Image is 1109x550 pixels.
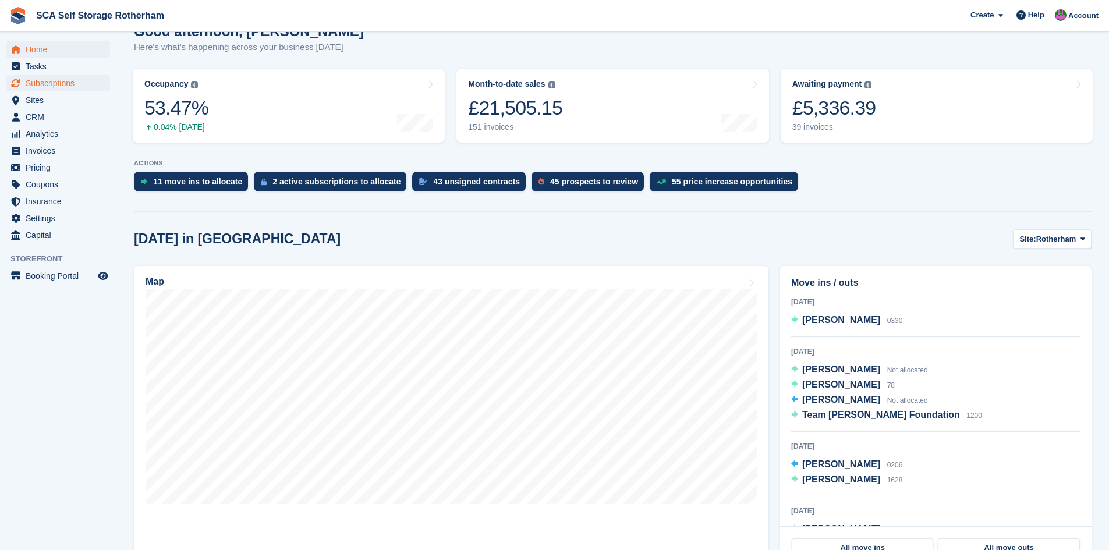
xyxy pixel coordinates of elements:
img: price_increase_opportunities-93ffe204e8149a01c8c9dc8f82e8f89637d9d84a8eef4429ea346261dce0b2c0.svg [657,179,666,184]
img: icon-info-grey-7440780725fd019a000dd9b08b2336e03edf1995a4989e88bcd33f0948082b44.svg [864,81,871,88]
a: [PERSON_NAME] 78 [791,378,895,393]
div: [DATE] [791,441,1080,452]
span: Not allocated [887,396,928,404]
span: Settings [26,210,95,226]
p: ACTIONS [134,159,1092,167]
a: [PERSON_NAME] Not allocated [791,363,928,378]
span: Insurance [26,193,95,210]
img: Sarah Race [1055,9,1067,21]
span: Tasks [26,58,95,74]
span: Account [1068,10,1099,22]
div: 53.47% [144,96,208,120]
div: 55 price increase opportunities [672,177,792,186]
a: [PERSON_NAME] 0206 [791,457,902,473]
span: Sites [26,92,95,108]
a: 55 price increase opportunities [650,172,804,197]
span: Capital [26,227,95,243]
a: 45 prospects to review [532,172,650,197]
span: CRM [26,109,95,125]
span: Storefront [10,253,116,265]
a: 43 unsigned contracts [412,172,532,197]
a: menu [6,109,110,125]
img: icon-info-grey-7440780725fd019a000dd9b08b2336e03edf1995a4989e88bcd33f0948082b44.svg [548,81,555,88]
img: icon-info-grey-7440780725fd019a000dd9b08b2336e03edf1995a4989e88bcd33f0948082b44.svg [191,81,198,88]
a: menu [6,143,110,159]
a: 11 move ins to allocate [134,172,254,197]
span: Booking Portal [26,268,95,284]
a: menu [6,227,110,243]
span: Analytics [26,126,95,142]
span: Not allocated [887,366,928,374]
div: [DATE] [791,506,1080,516]
span: [PERSON_NAME] [802,364,880,374]
div: £21,505.15 [468,96,562,120]
span: 0206 [887,461,903,469]
span: Help [1028,9,1044,21]
img: move_ins_to_allocate_icon-fdf77a2bb77ea45bf5b3d319d69a93e2d87916cf1d5bf7949dd705db3b84f3ca.svg [141,178,147,185]
a: Awaiting payment £5,336.39 39 invoices [781,69,1093,143]
button: Site: Rotherham [1013,229,1092,249]
span: [PERSON_NAME] [802,524,880,534]
a: Preview store [96,269,110,283]
span: [PERSON_NAME] [802,459,880,469]
span: Invoices [26,143,95,159]
div: 2 active subscriptions to allocate [272,177,401,186]
a: menu [6,41,110,58]
span: [PERSON_NAME] [802,474,880,484]
div: 0.04% [DATE] [144,122,208,132]
span: 1200 [966,411,982,420]
a: menu [6,159,110,176]
div: Awaiting payment [792,79,862,89]
span: Subscriptions [26,75,95,91]
img: stora-icon-8386f47178a22dfd0bd8f6a31ec36ba5ce8667c1dd55bd0f319d3a0aa187defe.svg [9,7,27,24]
div: 39 invoices [792,122,876,132]
div: 151 invoices [468,122,562,132]
span: Coupons [26,176,95,193]
span: [PERSON_NAME] [802,315,880,325]
span: 78 [887,381,895,389]
a: menu [6,193,110,210]
div: [DATE] [791,346,1080,357]
span: [PERSON_NAME] [802,395,880,404]
a: [PERSON_NAME] Not allocated [791,393,928,408]
a: menu [6,176,110,193]
a: Month-to-date sales £21,505.15 151 invoices [456,69,768,143]
a: menu [6,126,110,142]
span: 1628 [887,476,903,484]
a: menu [6,75,110,91]
span: Team [PERSON_NAME] Foundation [802,410,960,420]
div: [DATE] [791,297,1080,307]
img: prospect-51fa495bee0391a8d652442698ab0144808aea92771e9ea1ae160a38d050c398.svg [538,178,544,185]
span: Create [970,9,994,21]
img: active_subscription_to_allocate_icon-d502201f5373d7db506a760aba3b589e785aa758c864c3986d89f69b8ff3... [261,178,267,186]
span: Rotherham [1036,233,1076,245]
a: Occupancy 53.47% 0.04% [DATE] [133,69,445,143]
div: 43 unsigned contracts [433,177,520,186]
h2: Map [146,276,164,287]
a: menu [6,210,110,226]
span: Not allocated [887,526,928,534]
p: Here's what's happening across your business [DATE] [134,41,364,54]
a: [PERSON_NAME] 0330 [791,313,902,328]
span: 0330 [887,317,903,325]
a: [PERSON_NAME] Not allocated [791,522,928,537]
a: menu [6,92,110,108]
span: Pricing [26,159,95,176]
a: [PERSON_NAME] 1628 [791,473,902,488]
span: Home [26,41,95,58]
span: [PERSON_NAME] [802,379,880,389]
h2: [DATE] in [GEOGRAPHIC_DATA] [134,231,341,247]
div: Occupancy [144,79,188,89]
div: 11 move ins to allocate [153,177,242,186]
span: Site: [1019,233,1036,245]
a: menu [6,58,110,74]
div: 45 prospects to review [550,177,638,186]
div: Month-to-date sales [468,79,545,89]
a: menu [6,268,110,284]
div: £5,336.39 [792,96,876,120]
img: contract_signature_icon-13c848040528278c33f63329250d36e43548de30e8caae1d1a13099fd9432cc5.svg [419,178,427,185]
a: Team [PERSON_NAME] Foundation 1200 [791,408,982,423]
h2: Move ins / outs [791,276,1080,290]
a: SCA Self Storage Rotherham [31,6,169,25]
a: 2 active subscriptions to allocate [254,172,412,197]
